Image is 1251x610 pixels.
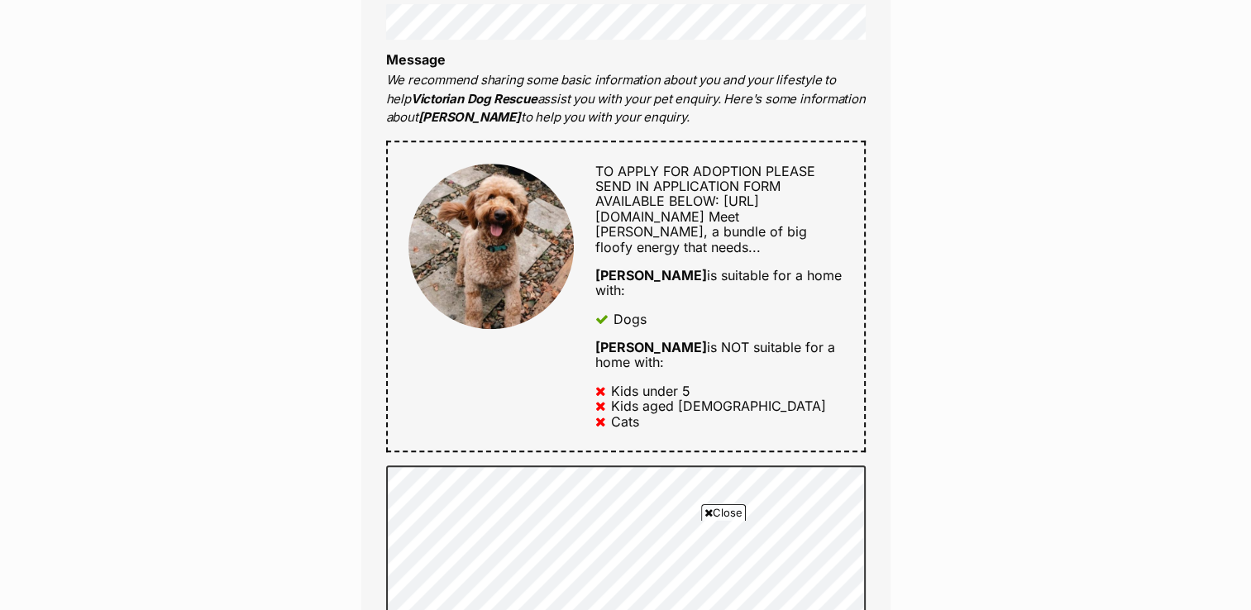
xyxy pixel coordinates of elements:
[386,51,446,68] label: Message
[325,527,927,602] iframe: Advertisement
[386,71,866,127] p: We recommend sharing some basic information about you and your lifestyle to help assist you with ...
[595,339,707,355] strong: [PERSON_NAME]
[411,91,537,107] strong: Victorian Dog Rescue
[595,193,759,224] span: [URL][DOMAIN_NAME]
[611,398,826,413] div: Kids aged [DEMOGRAPHIC_DATA]
[418,109,520,125] strong: [PERSON_NAME]
[595,208,807,255] span: Meet [PERSON_NAME], a bundle of big floofy energy that needs...
[701,504,746,521] span: Close
[611,384,690,398] div: Kids under 5
[595,163,815,210] span: TO APPLY FOR ADOPTION PLEASE SEND IN APPLICATION FORM AVAILABLE BELOW:
[595,340,843,370] div: is NOT suitable for a home with:
[595,268,843,298] div: is suitable for a home with:
[408,164,574,329] img: Kaspar Peggoty
[611,414,639,429] div: Cats
[614,312,647,326] div: Dogs
[595,267,707,284] strong: [PERSON_NAME]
